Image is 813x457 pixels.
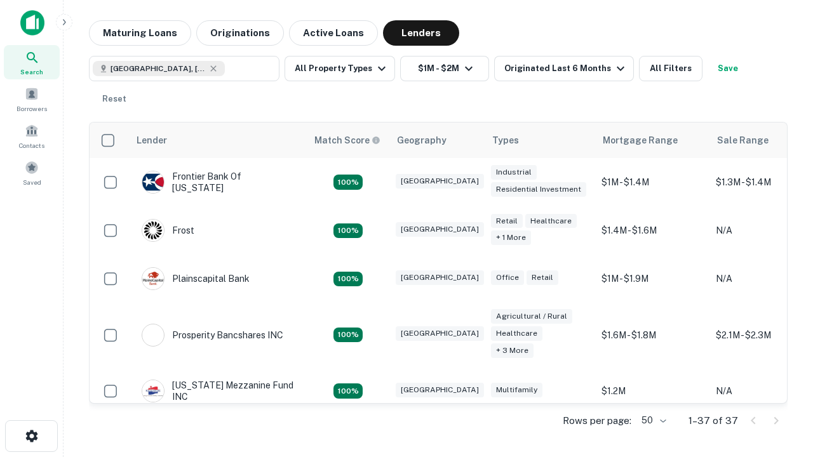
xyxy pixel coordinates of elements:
div: Residential Investment [491,182,586,197]
div: [GEOGRAPHIC_DATA] [396,326,484,341]
div: [GEOGRAPHIC_DATA] [396,222,484,237]
p: 1–37 of 37 [689,413,738,428]
div: Industrial [491,165,537,180]
th: Mortgage Range [595,123,709,158]
div: Agricultural / Rural [491,309,572,324]
img: picture [142,171,164,193]
span: Contacts [19,140,44,150]
td: $1M - $1.4M [595,158,709,206]
div: Office [491,270,524,285]
h6: Match Score [314,133,378,147]
button: Originations [196,20,284,46]
iframe: Chat Widget [749,355,813,416]
div: Matching Properties: 4, hasApolloMatch: undefined [333,272,363,287]
div: [US_STATE] Mezzanine Fund INC [142,380,294,402]
p: Rows per page: [563,413,631,428]
button: Save your search to get updates of matches that match your search criteria. [708,56,748,81]
th: Types [485,123,595,158]
button: All Property Types [285,56,395,81]
span: Search [20,67,43,77]
th: Geography [389,123,485,158]
div: 50 [636,411,668,430]
div: Geography [397,133,447,148]
div: [GEOGRAPHIC_DATA] [396,174,484,189]
span: Saved [23,177,41,187]
div: Matching Properties: 4, hasApolloMatch: undefined [333,223,363,239]
div: Healthcare [491,326,542,341]
span: [GEOGRAPHIC_DATA], [GEOGRAPHIC_DATA], [GEOGRAPHIC_DATA] [111,63,206,74]
div: Plainscapital Bank [142,267,250,290]
button: Active Loans [289,20,378,46]
button: Lenders [383,20,459,46]
div: + 3 more [491,343,534,358]
div: Lender [137,133,167,148]
img: picture [142,324,164,346]
div: Retail [527,270,558,285]
div: Originated Last 6 Months [504,61,628,76]
div: Healthcare [525,214,577,228]
img: picture [142,268,164,289]
div: [GEOGRAPHIC_DATA] [396,383,484,397]
div: Matching Properties: 6, hasApolloMatch: undefined [333,328,363,343]
button: $1M - $2M [400,56,489,81]
button: Maturing Loans [89,20,191,46]
div: Matching Properties: 4, hasApolloMatch: undefined [333,175,363,190]
div: [GEOGRAPHIC_DATA] [396,270,484,285]
div: Multifamily [491,383,542,397]
div: Capitalize uses an advanced AI algorithm to match your search with the best lender. The match sco... [314,133,380,147]
div: Sale Range [717,133,769,148]
div: Frost [142,219,194,242]
td: $1.2M [595,367,709,415]
span: Borrowers [17,103,47,114]
img: picture [142,220,164,241]
a: Saved [4,156,60,190]
a: Search [4,45,60,79]
div: Prosperity Bancshares INC [142,324,283,347]
img: capitalize-icon.png [20,10,44,36]
button: Originated Last 6 Months [494,56,634,81]
div: Types [492,133,519,148]
td: $1M - $1.9M [595,255,709,303]
div: Frontier Bank Of [US_STATE] [142,171,294,194]
img: picture [142,380,164,402]
th: Capitalize uses an advanced AI algorithm to match your search with the best lender. The match sco... [307,123,389,158]
div: Retail [491,214,523,228]
a: Borrowers [4,82,60,116]
th: Lender [129,123,307,158]
div: + 1 more [491,230,531,245]
button: Reset [94,86,135,112]
td: $1.4M - $1.6M [595,206,709,255]
button: All Filters [639,56,702,81]
a: Contacts [4,119,60,153]
div: Mortgage Range [603,133,678,148]
td: $1.6M - $1.8M [595,303,709,367]
div: Matching Properties: 5, hasApolloMatch: undefined [333,383,363,399]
